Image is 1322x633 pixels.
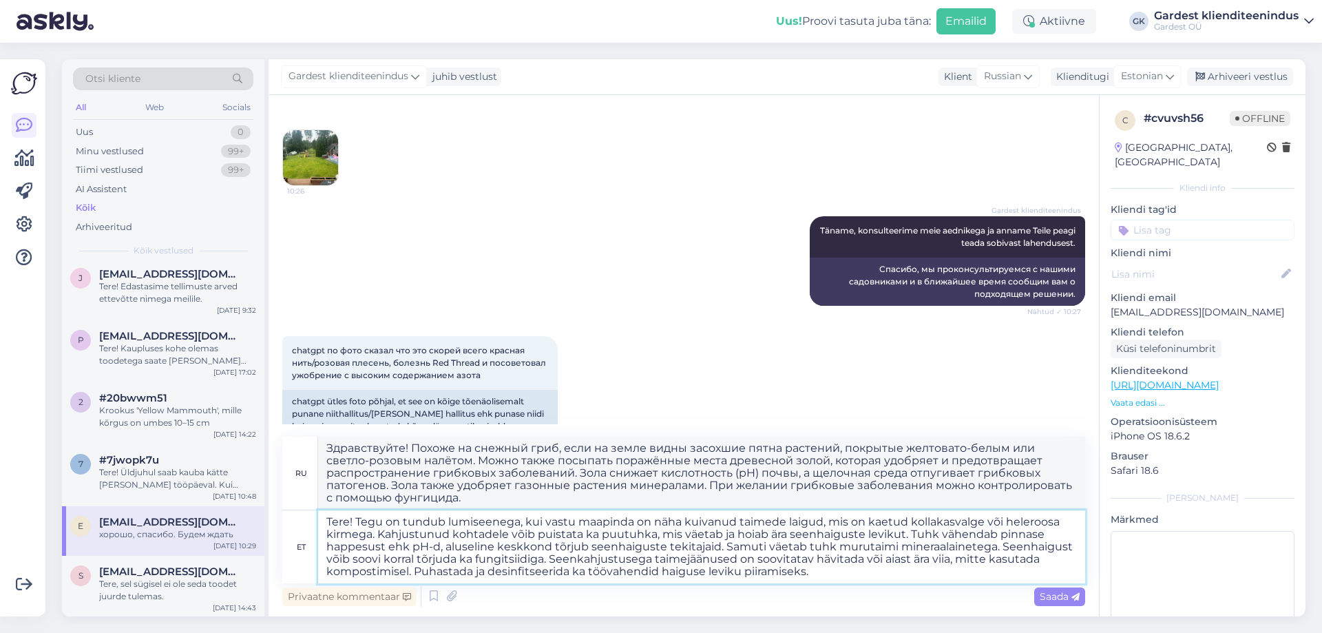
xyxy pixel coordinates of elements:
div: Kliendi info [1111,182,1294,194]
span: s [78,570,83,581]
span: #7jwopk7u [99,454,159,466]
span: silja.maasing@pjk.ee [99,565,242,578]
button: Emailid [936,8,996,34]
a: [URL][DOMAIN_NAME] [1111,379,1219,391]
div: Socials [220,98,253,116]
p: Kliendi email [1111,291,1294,305]
div: Tere! Üldjuhul saab kauba kätte [PERSON_NAME] tööpäeval. Kui tellisite kauba nädalavahetusel, sii... [99,466,256,491]
div: [DATE] 9:32 [217,305,256,315]
span: Offline [1230,111,1290,126]
span: Estonian [1121,69,1163,84]
div: Klienditugi [1051,70,1109,84]
div: Krookus 'Yellow Mammouth', mille kõrgus on umbes 10–15 cm [99,404,256,429]
div: All [73,98,89,116]
div: 0 [231,125,251,139]
span: Täname, konsulteerime meie aednikega ja anname Teile peagi teada sobivast lahendusest. [820,225,1078,248]
p: Operatsioonisüsteem [1111,415,1294,429]
div: [PERSON_NAME] [1111,492,1294,504]
span: Gardest klienditeenindus [992,205,1081,216]
div: et [297,535,306,559]
p: Brauser [1111,449,1294,464]
span: j [78,273,83,283]
div: Gardest klienditeenindus [1154,10,1299,21]
div: Uus [76,125,93,139]
div: Privaatne kommentaar [282,588,417,606]
div: [DATE] 14:43 [213,603,256,613]
p: Kliendi nimi [1111,246,1294,260]
p: [EMAIL_ADDRESS][DOMAIN_NAME] [1111,305,1294,320]
span: Otsi kliente [85,72,140,86]
div: GK [1129,12,1148,31]
p: Kliendi tag'id [1111,203,1294,217]
div: chatgpt ütles foto põhjal, et see on kõige tõenäolisemalt punane niithallitus/[PERSON_NAME] halli... [282,390,558,450]
p: Klienditeekond [1111,364,1294,378]
div: Tere! Kaupluses kohe olemas toodetega saate [PERSON_NAME] päeval või järgmisel päeval kauba juba ... [99,342,256,367]
span: Kõik vestlused [134,245,193,257]
div: [GEOGRAPHIC_DATA], [GEOGRAPHIC_DATA] [1115,141,1267,169]
span: chatgpt по фото сказал что это скорей всего красная нить/розовая плесень, болезнь Red Thread и по... [292,345,548,380]
span: 2 [78,397,83,407]
input: Lisa tag [1111,220,1294,240]
span: edgar94@bk.ru [99,516,242,528]
b: Uus! [776,14,802,28]
textarea: Tere! Tegu on tundub lumiseenega, kui vastu maapinda on näha kuivanud taimede laigud, mis on kaet... [318,510,1085,583]
input: Lisa nimi [1111,267,1279,282]
div: ru [295,461,307,485]
p: Safari 18.6 [1111,464,1294,478]
a: Gardest klienditeenindusGardest OÜ [1154,10,1314,32]
div: juhib vestlust [427,70,497,84]
div: Küsi telefoninumbrit [1111,340,1221,358]
span: 10:26 [287,186,339,196]
div: [DATE] 17:02 [213,367,256,377]
div: [DATE] 14:22 [213,429,256,439]
div: Minu vestlused [76,145,144,158]
div: [DATE] 10:48 [213,491,256,501]
div: 99+ [221,163,251,177]
p: iPhone OS 18.6.2 [1111,429,1294,444]
div: хорошо, спасибо. Будем ждать [99,528,256,541]
div: Gardest OÜ [1154,21,1299,32]
span: e [78,521,83,531]
img: Askly Logo [11,70,37,96]
div: Tiimi vestlused [76,163,143,177]
span: Russian [984,69,1021,84]
span: jaaguphinn@gmail.com [99,268,242,280]
span: Gardest klienditeenindus [288,69,408,84]
span: Saada [1040,590,1080,603]
div: Tere, sel sügisel ei ole seda toodet juurde tulemas. [99,578,256,603]
div: Proovi tasuta juba täna: [776,13,931,30]
p: Märkmed [1111,512,1294,527]
span: pparmson@gmail.com [99,330,242,342]
span: 7 [78,459,83,469]
div: 99+ [221,145,251,158]
span: Nähtud ✓ 10:27 [1027,307,1081,317]
div: Klient [938,70,972,84]
div: AI Assistent [76,183,127,196]
p: Vaata edasi ... [1111,397,1294,409]
div: Web [143,98,167,116]
textarea: Здравствуйте! Похоже на снежный гриб, если на земле видны засохшие пятна растений, покрытые желто... [318,437,1085,510]
div: Arhiveeri vestlus [1187,68,1293,86]
p: Kliendi telefon [1111,325,1294,340]
span: c [1122,115,1129,125]
div: Arhiveeritud [76,220,132,234]
div: Aktiivne [1012,9,1096,34]
div: Kõik [76,201,96,215]
span: p [78,335,84,345]
div: # cvuvsh56 [1144,110,1230,127]
div: Tere! Edastasime tellimuste arved ettevõtte nimega meilile. [99,280,256,305]
span: #20bwwm51 [99,392,167,404]
div: Спасибо, мы проконсультируемся с нашими садовниками и в ближайшее время сообщим вам о подходящем ... [810,258,1085,306]
div: [DATE] 10:29 [213,541,256,551]
img: Attachment [283,130,338,185]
